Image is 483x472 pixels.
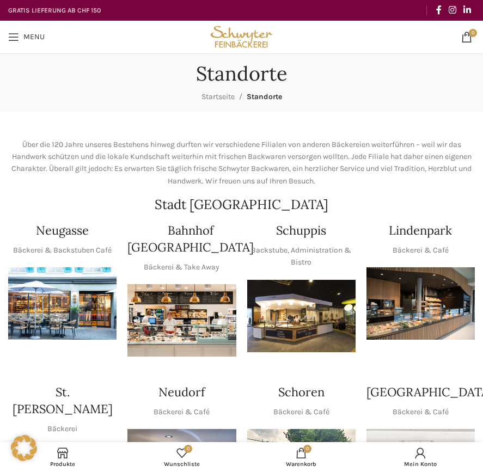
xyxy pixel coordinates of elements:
[273,406,329,418] p: Bäckerei & Café
[242,445,361,469] a: 0 Warenkorb
[393,244,449,256] p: Bäckerei & Café
[366,461,475,468] span: Mein Konto
[8,7,101,14] strong: GRATIS LIEFERUNG AB CHF 150
[456,26,478,48] a: 0
[393,406,449,418] p: Bäckerei & Café
[366,267,475,340] div: 1 / 1
[122,445,241,469] div: Meine Wunschliste
[127,222,254,256] h4: Bahnhof [GEOGRAPHIC_DATA]
[366,267,475,340] img: 017-e1571925257345
[208,21,275,53] img: Bäckerei Schwyter
[127,284,236,357] div: 1 / 1
[8,139,475,188] p: Über die 120 Jahre unseres Bestehens hinweg durften wir verschiedene Filialen von anderen Bäckere...
[278,384,325,401] h4: Schoren
[144,261,219,273] p: Bäckerei & Take Away
[276,222,326,239] h4: Schuppis
[208,32,275,41] a: Site logo
[247,461,356,468] span: Warenkorb
[127,461,236,468] span: Wunschliste
[469,29,477,37] span: 0
[3,26,50,48] a: Open mobile menu
[460,2,475,19] a: Linkedin social link
[8,384,117,418] h4: St. [PERSON_NAME]
[3,445,122,469] a: Produkte
[158,384,205,401] h4: Neudorf
[23,33,45,41] span: Menu
[242,445,361,469] div: My cart
[47,423,77,435] p: Bäckerei
[13,244,112,256] p: Bäckerei & Backstuben Café
[196,62,288,85] h1: Standorte
[8,267,117,340] div: 1 / 1
[8,461,117,468] span: Produkte
[389,222,452,239] h4: Lindenpark
[247,244,356,269] p: Backstube, Administration & Bistro
[247,92,282,101] span: Standorte
[303,445,311,453] span: 0
[8,267,117,340] img: Neugasse
[247,280,356,352] div: 1 / 1
[445,2,460,19] a: Instagram social link
[36,222,89,239] h4: Neugasse
[8,198,475,211] h2: Stadt [GEOGRAPHIC_DATA]
[127,284,236,357] img: Bahnhof St. Gallen
[247,280,356,352] img: 150130-Schwyter-013
[201,92,235,101] a: Startseite
[361,445,480,469] a: Mein Konto
[122,445,241,469] a: 0 Wunschliste
[184,445,192,453] span: 0
[432,2,445,19] a: Facebook social link
[154,406,210,418] p: Bäckerei & Café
